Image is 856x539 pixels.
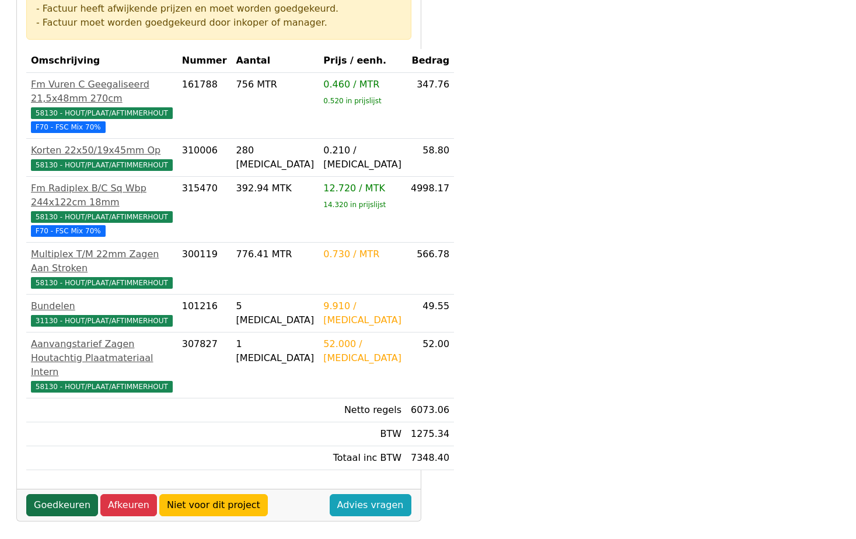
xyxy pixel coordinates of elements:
span: 58130 - HOUT/PLAAT/AFTIMMERHOUT [31,159,173,171]
div: 756 MTR [236,78,315,92]
div: 52.000 / [MEDICAL_DATA] [323,337,401,365]
a: Bundelen31130 - HOUT/PLAAT/AFTIMMERHOUT [31,299,173,327]
td: 315470 [177,177,232,243]
div: Korten 22x50/19x45mm Op [31,143,173,157]
div: - Factuur heeft afwijkende prijzen en moet worden goedgekeurd. [36,2,401,16]
a: Niet voor dit project [159,494,268,516]
div: 0.730 / MTR [323,247,401,261]
span: 58130 - HOUT/PLAAT/AFTIMMERHOUT [31,211,173,223]
span: F70 - FSC Mix 70% [31,225,106,237]
th: Aantal [232,49,319,73]
a: Multiplex T/M 22mm Zagen Aan Stroken58130 - HOUT/PLAAT/AFTIMMERHOUT [31,247,173,289]
th: Nummer [177,49,232,73]
td: 7348.40 [406,446,454,470]
a: Fm Vuren C Geegaliseerd 21,5x48mm 270cm58130 - HOUT/PLAAT/AFTIMMERHOUT F70 - FSC Mix 70% [31,78,173,134]
td: Totaal inc BTW [319,446,406,470]
div: 392.94 MTK [236,181,315,195]
sub: 0.520 in prijslijst [323,97,381,105]
span: 58130 - HOUT/PLAAT/AFTIMMERHOUT [31,107,173,119]
td: 347.76 [406,73,454,139]
th: Prijs / eenh. [319,49,406,73]
span: 31130 - HOUT/PLAAT/AFTIMMERHOUT [31,315,173,327]
a: Aanvangstarief Zagen Houtachtig Plaatmateriaal Intern58130 - HOUT/PLAAT/AFTIMMERHOUT [31,337,173,393]
td: BTW [319,422,406,446]
th: Bedrag [406,49,454,73]
a: Goedkeuren [26,494,98,516]
td: 566.78 [406,243,454,295]
a: Korten 22x50/19x45mm Op58130 - HOUT/PLAAT/AFTIMMERHOUT [31,143,173,171]
div: Aanvangstarief Zagen Houtachtig Plaatmateriaal Intern [31,337,173,379]
div: 9.910 / [MEDICAL_DATA] [323,299,401,327]
td: 58.80 [406,139,454,177]
td: 1275.34 [406,422,454,446]
td: 4998.17 [406,177,454,243]
a: Fm Radiplex B/C Sq Wbp 244x122cm 18mm58130 - HOUT/PLAAT/AFTIMMERHOUT F70 - FSC Mix 70% [31,181,173,237]
td: 6073.06 [406,398,454,422]
div: Fm Radiplex B/C Sq Wbp 244x122cm 18mm [31,181,173,209]
a: Afkeuren [100,494,157,516]
td: Netto regels [319,398,406,422]
sub: 14.320 in prijslijst [323,201,386,209]
td: 300119 [177,243,232,295]
span: 58130 - HOUT/PLAAT/AFTIMMERHOUT [31,277,173,289]
td: 49.55 [406,295,454,332]
span: F70 - FSC Mix 70% [31,121,106,133]
td: 307827 [177,332,232,398]
td: 52.00 [406,332,454,398]
div: 1 [MEDICAL_DATA] [236,337,315,365]
span: 58130 - HOUT/PLAAT/AFTIMMERHOUT [31,381,173,393]
td: 161788 [177,73,232,139]
td: 101216 [177,295,232,332]
div: 280 [MEDICAL_DATA] [236,143,315,171]
div: 776.41 MTR [236,247,315,261]
div: - Factuur moet worden goedgekeurd door inkoper of manager. [36,16,401,30]
td: 310006 [177,139,232,177]
div: Fm Vuren C Geegaliseerd 21,5x48mm 270cm [31,78,173,106]
a: Advies vragen [330,494,411,516]
div: 0.210 / [MEDICAL_DATA] [323,143,401,171]
div: 5 [MEDICAL_DATA] [236,299,315,327]
div: 0.460 / MTR [323,78,401,92]
div: 12.720 / MTK [323,181,401,195]
th: Omschrijving [26,49,177,73]
div: Bundelen [31,299,173,313]
div: Multiplex T/M 22mm Zagen Aan Stroken [31,247,173,275]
